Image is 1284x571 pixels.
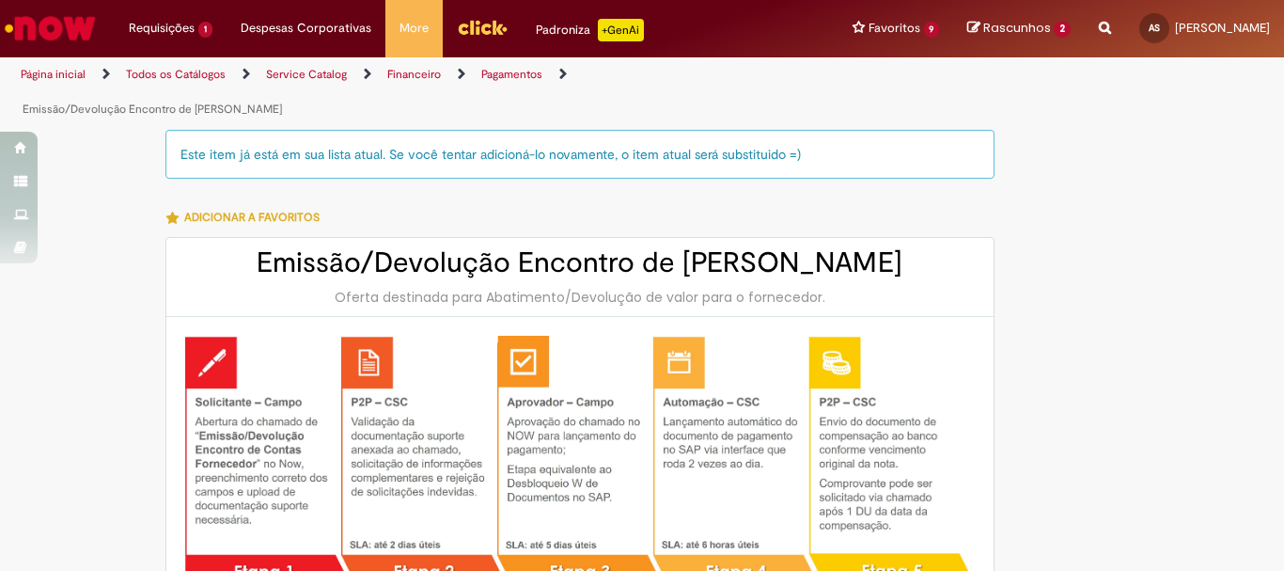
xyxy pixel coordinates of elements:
span: Adicionar a Favoritos [184,210,320,225]
span: Favoritos [869,19,920,38]
button: Adicionar a Favoritos [165,198,330,237]
span: Requisições [129,19,195,38]
span: 1 [198,22,212,38]
h2: Emissão/Devolução Encontro de [PERSON_NAME] [185,247,975,278]
span: AS [1149,22,1160,34]
div: Padroniza [536,19,644,41]
img: click_logo_yellow_360x200.png [457,13,508,41]
ul: Trilhas de página [14,57,842,127]
a: Emissão/Devolução Encontro de [PERSON_NAME] [23,102,282,117]
span: Rascunhos [983,19,1051,37]
a: Rascunhos [967,20,1071,38]
span: 2 [1054,21,1071,38]
span: 9 [924,22,940,38]
div: Oferta destinada para Abatimento/Devolução de valor para o fornecedor. [185,288,975,307]
a: Todos os Catálogos [126,67,226,82]
span: Despesas Corporativas [241,19,371,38]
div: Este item já está em sua lista atual. Se você tentar adicioná-lo novamente, o item atual será sub... [165,130,994,179]
a: Financeiro [387,67,441,82]
span: [PERSON_NAME] [1175,20,1270,36]
span: More [399,19,429,38]
a: Service Catalog [266,67,347,82]
p: +GenAi [598,19,644,41]
img: ServiceNow [2,9,99,47]
a: Página inicial [21,67,86,82]
a: Pagamentos [481,67,542,82]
